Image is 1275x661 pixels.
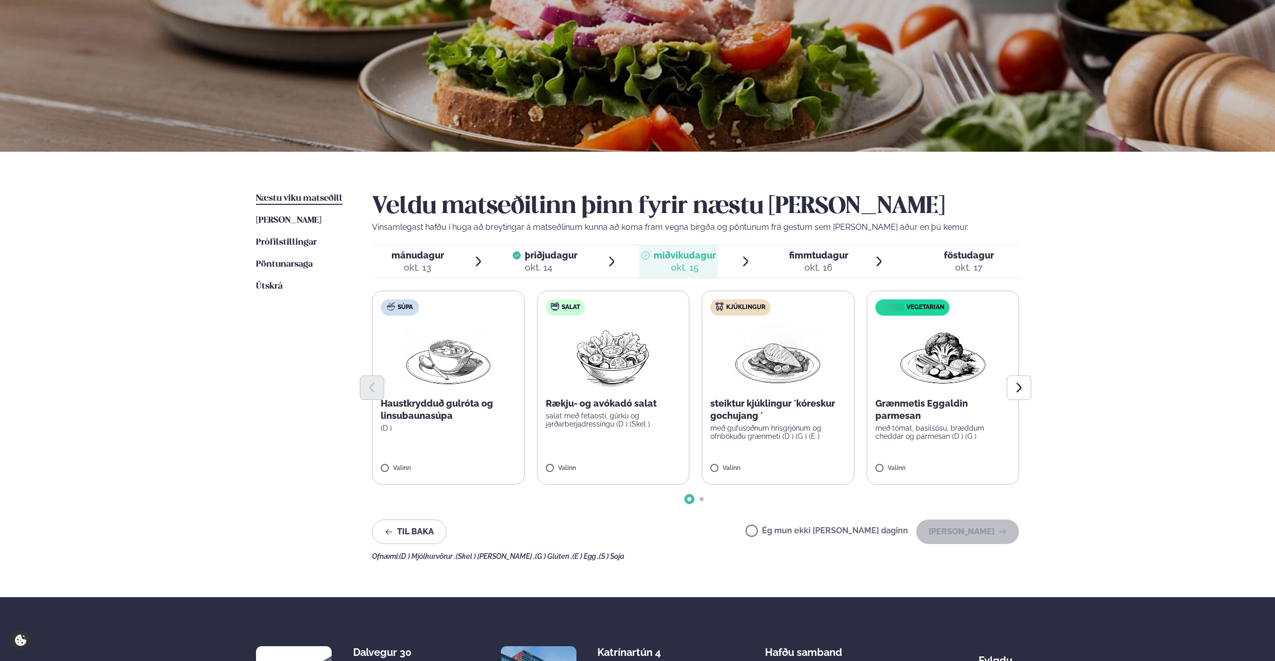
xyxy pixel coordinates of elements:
[391,250,444,261] span: mánudagur
[546,397,681,410] p: Rækju- og avókadó salat
[898,324,988,389] img: Vegan.png
[399,552,456,560] span: (D ) Mjólkurvörur ,
[944,262,994,274] div: okt. 17
[10,630,31,651] a: Cookie settings
[710,397,846,422] p: steiktur kjúklingur ´kóreskur gochujang ´
[256,194,342,203] span: Næstu viku matseðill
[1007,375,1031,400] button: Next slide
[391,262,444,274] div: okt. 13
[381,397,516,422] p: Haustkrydduð gulróta og linsubaunasúpa
[398,303,413,312] span: Súpa
[710,424,846,440] p: með gufusoðnum hrísgrjónum og ofnbökuðu grænmeti (D ) (G ) (E )
[387,302,395,311] img: soup.svg
[726,303,766,312] span: Kjúklingur
[715,302,724,311] img: chicken.svg
[907,303,944,312] span: Vegetarian
[403,324,493,389] img: Soup.png
[256,193,342,205] a: Næstu viku matseðill
[765,638,842,658] span: Hafðu samband
[256,282,283,291] span: Útskrá
[597,646,679,658] div: Katrínartún 4
[256,237,317,249] a: Prófílstillingar
[525,250,577,261] span: þriðjudagur
[733,324,823,389] img: Chicken-breast.png
[562,303,580,312] span: Salat
[360,375,384,400] button: Previous slide
[599,552,624,560] span: (S ) Soja
[372,221,1019,233] p: Vinsamlegast hafðu í huga að breytingar á matseðlinum kunna að koma fram vegna birgða og pöntunum...
[256,216,321,225] span: [PERSON_NAME]
[456,552,535,560] span: (Skel ) [PERSON_NAME] ,
[654,250,716,261] span: miðvikudagur
[256,215,321,227] a: [PERSON_NAME]
[572,552,599,560] span: (E ) Egg ,
[372,552,1019,560] div: Ofnæmi:
[256,280,283,293] a: Útskrá
[944,250,994,261] span: föstudagur
[654,262,716,274] div: okt. 15
[551,302,559,311] img: salad.svg
[546,412,681,428] p: salat með fetaosti, gúrku og jarðarberjadressingu (D ) (Skel )
[568,324,658,389] img: Salad.png
[372,520,447,544] button: Til baka
[535,552,572,560] span: (G ) Glúten ,
[372,193,1019,221] h2: Veldu matseðilinn þinn fyrir næstu [PERSON_NAME]
[875,424,1011,440] p: með tómat, basilsósu, bræddum cheddar og parmesan (D ) (G )
[789,250,848,261] span: fimmtudagur
[256,258,313,271] a: Pöntunarsaga
[525,262,577,274] div: okt. 14
[353,646,434,658] div: Dalvegur 30
[916,520,1019,544] button: [PERSON_NAME]
[381,424,516,432] p: (D )
[687,497,691,501] span: Go to slide 1
[875,397,1011,422] p: Grænmetis Eggaldin parmesan
[256,260,313,269] span: Pöntunarsaga
[700,497,704,501] span: Go to slide 2
[789,262,848,274] div: okt. 16
[878,303,906,313] img: icon
[256,238,317,247] span: Prófílstillingar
